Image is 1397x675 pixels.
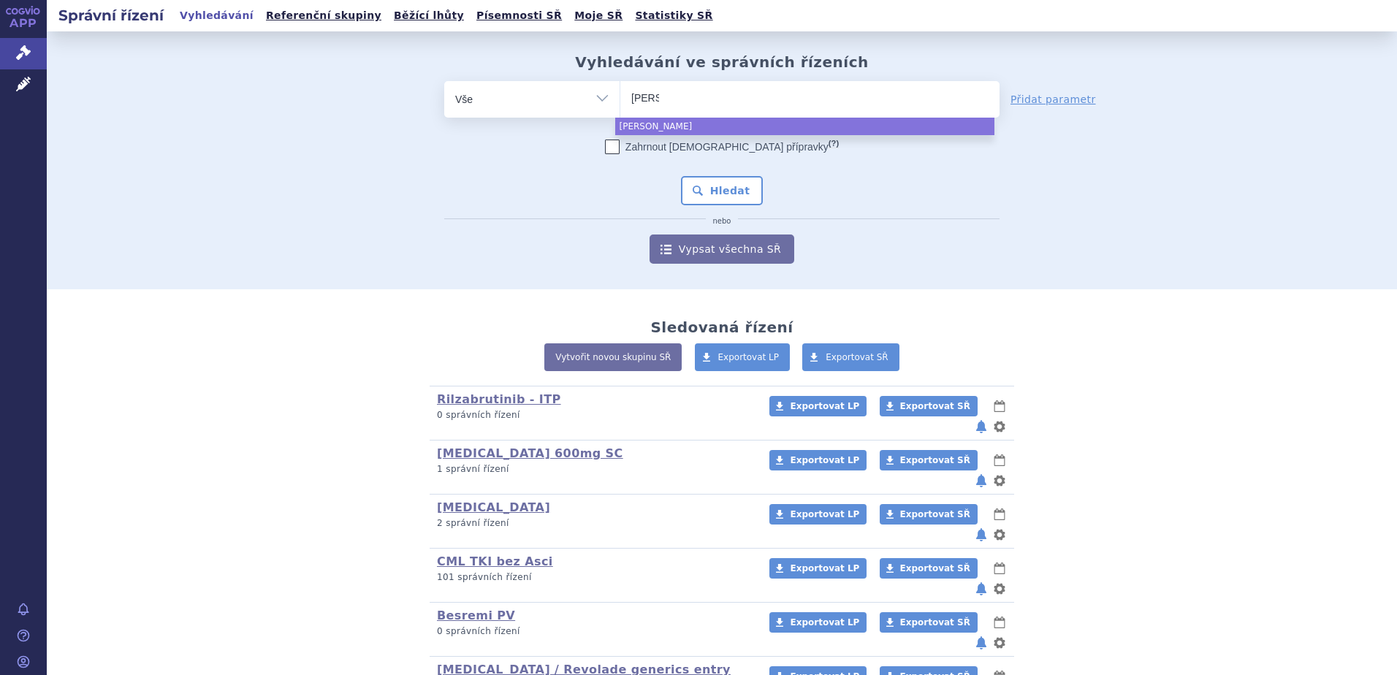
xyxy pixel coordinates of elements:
[880,450,978,470] a: Exportovat SŘ
[1010,92,1096,107] a: Přidat parametr
[900,509,970,519] span: Exportovat SŘ
[992,560,1007,577] button: lhůty
[974,580,989,598] button: notifikace
[575,53,869,71] h2: Vyhledávání ve správních řízeních
[880,612,978,633] a: Exportovat SŘ
[695,343,791,371] a: Exportovat LP
[706,217,739,226] i: nebo
[790,401,859,411] span: Exportovat LP
[974,418,989,435] button: notifikace
[544,343,682,371] a: Vytvořit novou skupinu SŘ
[437,392,561,406] a: Rilzabrutinib - ITP
[974,526,989,544] button: notifikace
[681,176,764,205] button: Hledat
[880,396,978,416] a: Exportovat SŘ
[262,6,386,26] a: Referenční skupiny
[650,234,794,264] a: Vypsat všechna SŘ
[718,352,780,362] span: Exportovat LP
[992,418,1007,435] button: nastavení
[437,609,515,622] a: Besremi PV
[974,634,989,652] button: notifikace
[437,625,750,638] p: 0 správních řízení
[880,504,978,525] a: Exportovat SŘ
[389,6,468,26] a: Běžící lhůty
[900,455,970,465] span: Exportovat SŘ
[605,140,839,154] label: Zahrnout [DEMOGRAPHIC_DATA] přípravky
[992,614,1007,631] button: lhůty
[802,343,899,371] a: Exportovat SŘ
[769,450,867,470] a: Exportovat LP
[900,401,970,411] span: Exportovat SŘ
[992,472,1007,489] button: nastavení
[992,634,1007,652] button: nastavení
[47,5,175,26] h2: Správní řízení
[992,526,1007,544] button: nastavení
[992,580,1007,598] button: nastavení
[437,463,750,476] p: 1 správní řízení
[829,139,839,148] abbr: (?)
[615,118,994,135] li: [PERSON_NAME]
[175,6,258,26] a: Vyhledávání
[826,352,888,362] span: Exportovat SŘ
[570,6,627,26] a: Moje SŘ
[437,571,750,584] p: 101 správních řízení
[790,617,859,628] span: Exportovat LP
[437,554,553,568] a: CML TKI bez Asci
[437,517,750,530] p: 2 správní řízení
[790,563,859,573] span: Exportovat LP
[790,455,859,465] span: Exportovat LP
[769,396,867,416] a: Exportovat LP
[631,6,717,26] a: Statistiky SŘ
[880,558,978,579] a: Exportovat SŘ
[769,504,867,525] a: Exportovat LP
[437,409,750,422] p: 0 správních řízení
[992,451,1007,469] button: lhůty
[437,500,550,514] a: [MEDICAL_DATA]
[769,558,867,579] a: Exportovat LP
[992,397,1007,415] button: lhůty
[900,563,970,573] span: Exportovat SŘ
[900,617,970,628] span: Exportovat SŘ
[650,319,793,336] h2: Sledovaná řízení
[992,506,1007,523] button: lhůty
[769,612,867,633] a: Exportovat LP
[437,446,623,460] a: [MEDICAL_DATA] 600mg SC
[974,472,989,489] button: notifikace
[790,509,859,519] span: Exportovat LP
[472,6,566,26] a: Písemnosti SŘ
